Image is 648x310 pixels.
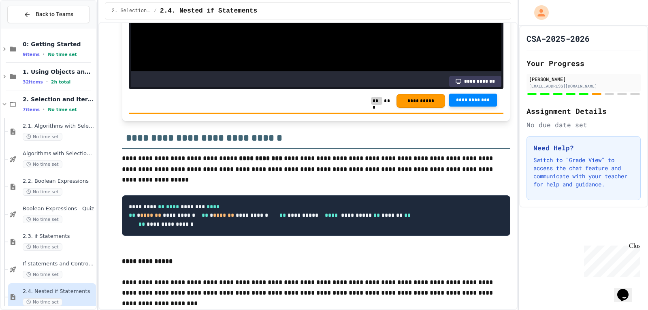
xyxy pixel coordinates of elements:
[3,3,56,51] div: Chat with us now!Close
[526,105,641,117] h2: Assignment Details
[23,243,62,251] span: No time set
[43,106,45,113] span: •
[526,3,551,22] div: My Account
[36,10,73,19] span: Back to Teams
[529,75,638,83] div: [PERSON_NAME]
[23,107,40,112] span: 7 items
[154,8,157,14] span: /
[529,83,638,89] div: [EMAIL_ADDRESS][DOMAIN_NAME]
[23,178,94,185] span: 2.2. Boolean Expressions
[581,242,640,277] iframe: chat widget
[48,107,77,112] span: No time set
[23,216,62,223] span: No time set
[23,271,62,278] span: No time set
[526,120,641,130] div: No due date set
[48,52,77,57] span: No time set
[23,68,94,75] span: 1. Using Objects and Methods
[23,298,62,306] span: No time set
[7,6,90,23] button: Back to Teams
[23,205,94,212] span: Boolean Expressions - Quiz
[23,288,94,295] span: 2.4. Nested if Statements
[23,96,94,103] span: 2. Selection and Iteration
[23,41,94,48] span: 0: Getting Started
[526,33,590,44] h1: CSA-2025-2026
[23,150,94,157] span: Algorithms with Selection and Repetition - Topic 2.1
[46,79,48,85] span: •
[23,79,43,85] span: 32 items
[23,188,62,196] span: No time set
[23,52,40,57] span: 9 items
[43,51,45,58] span: •
[526,58,641,69] h2: Your Progress
[112,8,151,14] span: 2. Selection and Iteration
[51,79,71,85] span: 2h total
[533,143,634,153] h3: Need Help?
[23,261,94,267] span: If statements and Control Flow - Quiz
[23,123,94,130] span: 2.1. Algorithms with Selection and Repetition
[614,278,640,302] iframe: chat widget
[533,156,634,188] p: Switch to "Grade View" to access the chat feature and communicate with your teacher for help and ...
[23,133,62,141] span: No time set
[23,233,94,240] span: 2.3. if Statements
[23,160,62,168] span: No time set
[160,6,257,16] span: 2.4. Nested if Statements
